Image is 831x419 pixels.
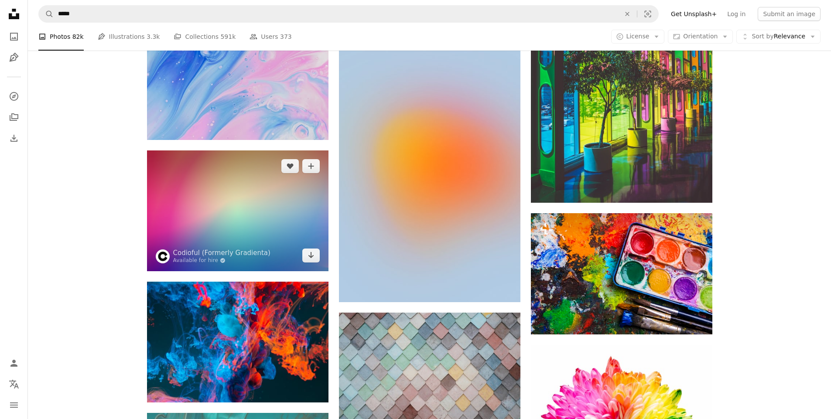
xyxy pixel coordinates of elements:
[302,249,320,262] a: Download
[5,5,23,24] a: Home — Unsplash
[736,30,821,44] button: Sort byRelevance
[156,249,170,263] img: Go to Codioful (Formerly Gradienta)'s profile
[666,7,722,21] a: Get Unsplash+
[752,33,773,40] span: Sort by
[250,23,291,51] a: Users 373
[98,23,160,51] a: Illustrations 3.3k
[339,162,520,170] a: sun in the sky during daytime
[173,249,270,257] a: Codioful (Formerly Gradienta)
[722,7,751,21] a: Log in
[147,150,328,271] img: blue and pink light illustration
[39,6,54,22] button: Search Unsplash
[668,30,733,44] button: Orientation
[339,377,520,385] a: a multicolored tile wall with a pattern of small squares
[611,30,665,44] button: License
[147,207,328,215] a: blue and pink light illustration
[5,396,23,414] button: Menu
[174,23,236,51] a: Collections 591k
[531,62,712,70] a: photo of green leafed plants inside building
[5,354,23,372] a: Log in / Sign up
[637,6,658,22] button: Visual search
[5,129,23,147] a: Download History
[5,88,23,105] a: Explore
[5,49,23,66] a: Illustrations
[339,30,520,302] img: sun in the sky during daytime
[5,28,23,45] a: Photos
[531,213,712,334] img: Desk of an artist with watercolor paints and paintbrushes.
[618,6,637,22] button: Clear
[5,375,23,393] button: Language
[758,7,821,21] button: Submit an image
[38,5,659,23] form: Find visuals sitewide
[626,33,650,40] span: License
[531,269,712,277] a: Desk of an artist with watercolor paints and paintbrushes.
[220,32,236,41] span: 591k
[147,338,328,346] a: blue and orange smoke
[302,159,320,173] button: Add to Collection
[173,257,270,264] a: Available for hire
[147,282,328,402] img: blue and orange smoke
[5,109,23,126] a: Collections
[683,33,718,40] span: Orientation
[280,32,292,41] span: 373
[281,159,299,173] button: Like
[147,32,160,41] span: 3.3k
[752,32,805,41] span: Relevance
